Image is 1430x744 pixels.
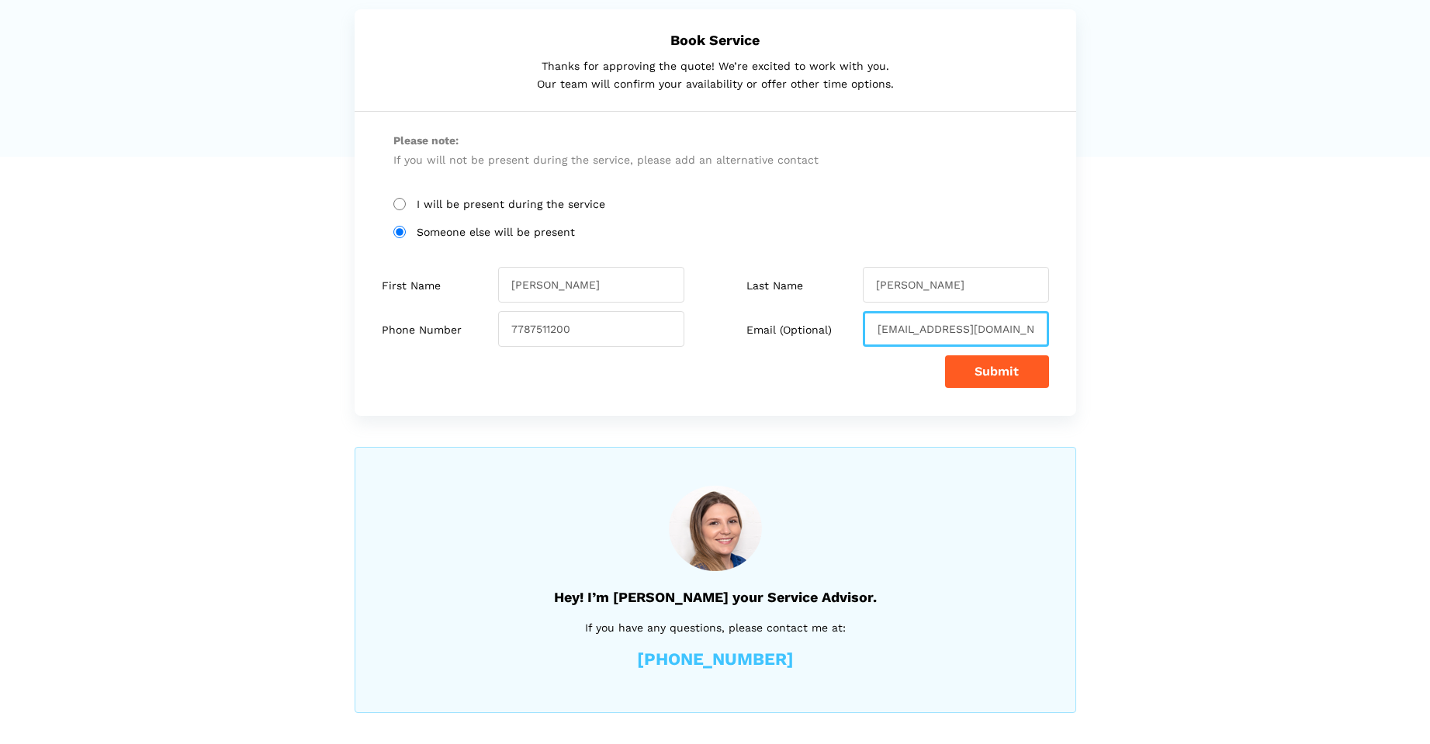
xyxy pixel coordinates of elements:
p: If you will not be present during the service, please add an alternative contact [393,131,1037,169]
input: 645 898 1229 [498,311,684,347]
label: Last Name [746,279,803,292]
button: Submit [945,355,1049,388]
h5: Book Service [393,32,1037,48]
input: Richard [498,267,684,303]
span: Please note: [393,131,1037,151]
label: First Name [382,279,441,292]
label: Email (Optional) [746,324,832,337]
p: Thanks for approving the quote! We’re excited to work with you. Our team will confirm your availa... [393,57,1037,92]
input: Warner [863,267,1049,303]
label: Phone Number [382,324,462,337]
input: I will be present during the service [393,198,406,210]
a: [PHONE_NUMBER] [637,651,794,668]
label: I will be present during the service [393,198,1037,211]
input: Someone else will be present [393,226,406,238]
label: Someone else will be present [393,226,1037,239]
p: If you have any questions, please contact me at: [394,619,1037,636]
h5: Hey! I’m [PERSON_NAME] your Service Advisor. [394,589,1037,605]
input: rich.warner@gmail.com [863,311,1049,347]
